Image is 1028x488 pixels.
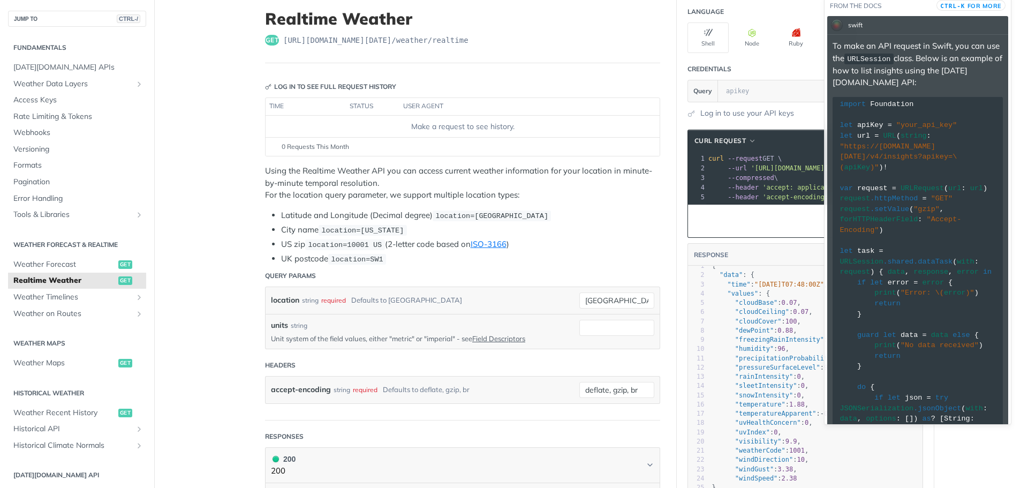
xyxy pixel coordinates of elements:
[922,331,926,339] span: =
[265,82,396,92] div: Log in to see full request history
[331,256,383,264] span: location=SW1
[694,136,746,146] span: cURL Request
[896,132,901,140] span: (
[896,341,901,349] span: (
[735,410,817,417] span: "temperatureApparent"
[13,95,143,106] span: Access Keys
[762,193,902,201] span: 'accept-encoding: deflate, gzip, br'
[874,352,901,360] span: return
[383,382,470,397] div: Defaults to deflate, gzip, br
[883,331,896,339] span: let
[8,11,146,27] button: JUMP TOCTRL-/
[708,184,867,191] span: \
[940,205,944,213] span: ,
[901,331,918,339] span: data
[983,268,992,276] span: in
[712,318,801,325] span: : ,
[974,258,979,266] span: :
[874,394,883,402] span: if
[870,163,879,171] span: )"
[785,318,797,325] span: 100
[840,132,853,140] span: let
[857,121,883,129] span: apiKey
[931,331,948,339] span: data
[735,382,797,389] span: "sleetIntensity"
[13,358,116,369] span: Weather Maps
[8,306,146,322] a: Weather on RoutesShow subpages for Weather on Routes
[870,268,874,276] span: )
[281,253,660,265] li: UK postcode
[918,215,922,223] span: :
[346,98,399,115] th: status
[688,183,706,192] div: 4
[901,184,944,192] span: URLRequest
[13,259,116,270] span: Weather Forecast
[957,258,974,266] span: with
[790,401,805,408] span: 1.88
[905,268,909,276] span: ,
[857,247,874,255] span: task
[888,268,905,276] span: data
[13,111,143,122] span: Rate Limiting & Tokens
[8,273,146,289] a: Realtime Weatherget
[731,22,773,53] button: Node
[931,415,935,423] span: ?
[797,373,801,380] span: 0
[291,321,307,331] div: string
[874,289,896,297] span: print
[334,382,350,397] div: string
[8,421,146,437] a: Historical APIShow subpages for Historical API
[840,415,857,423] span: data
[8,174,146,190] a: Pagination
[974,289,979,297] span: )
[735,345,774,352] span: "humidity"
[953,331,970,339] span: else
[866,415,896,423] span: options
[728,184,759,191] span: --header
[8,125,146,141] a: Webhooks
[712,429,782,436] span: : ,
[283,35,468,46] span: https://api.tomorrow.io/v4/weather/realtime
[735,429,770,436] span: "uvIndex"
[700,108,794,119] a: Log in to use your API keys
[687,7,724,17] div: Language
[874,132,879,140] span: =
[879,163,883,171] span: )
[720,271,743,279] span: "data"
[712,336,836,343] span: : ,
[874,341,896,349] span: print
[712,290,770,297] span: : {
[265,35,279,46] span: get
[905,415,918,423] span: [])
[13,193,143,204] span: Error Handling
[735,327,774,334] span: "dewPoint"
[845,17,865,33] div: swift
[8,207,146,223] a: Tools & LibrariesShow subpages for Tools & Libraries
[688,391,705,400] div: 15
[117,14,140,23] span: CTRL-/
[935,394,948,402] span: try
[735,299,777,306] span: "cloudBase"
[948,279,953,287] span: {
[693,86,712,96] span: Query
[118,260,132,269] span: get
[8,59,146,76] a: [DATE][DOMAIN_NAME] APIs
[840,121,853,129] span: let
[901,341,979,349] span: "No data received"
[983,184,987,192] span: )
[693,213,708,229] button: Copy to clipboard
[8,339,146,348] h2: Weather Maps
[721,80,909,102] input: apikey
[271,320,288,331] label: units
[820,410,824,417] span: -
[735,308,789,316] span: "cloudCeiling"
[830,2,881,10] span: From the docs
[888,279,910,287] span: error
[270,121,655,132] div: Make a request to see history.
[735,401,785,408] span: "temperature"
[688,418,705,427] div: 18
[953,258,957,266] span: (
[735,392,793,399] span: "snowIntensity"
[271,382,331,397] label: accept-encoding
[271,453,296,465] div: 200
